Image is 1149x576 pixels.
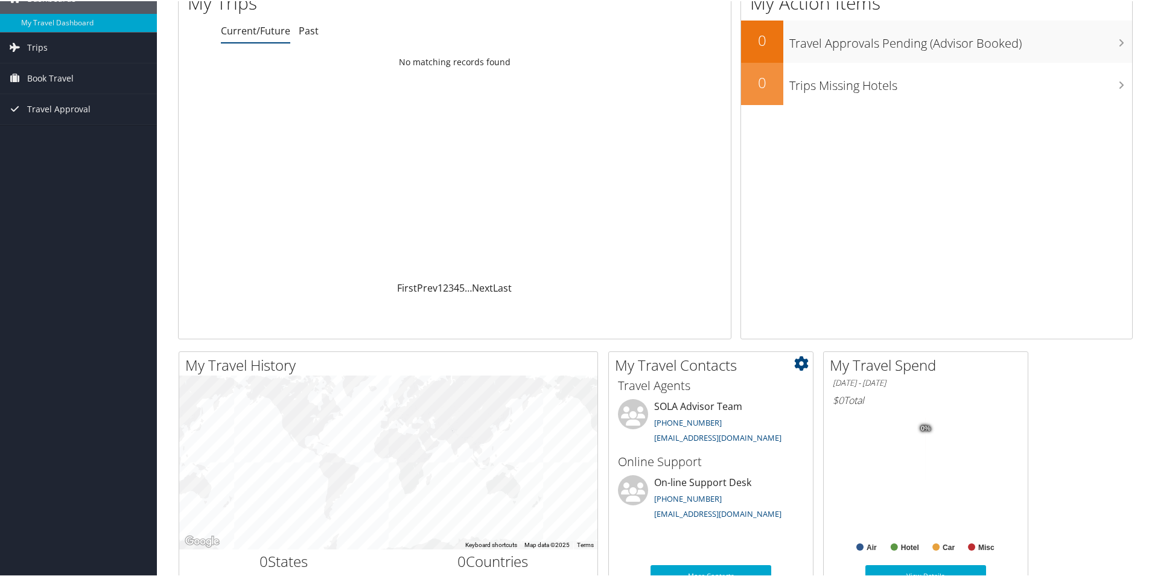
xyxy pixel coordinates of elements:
[618,452,804,469] h3: Online Support
[654,431,781,442] a: [EMAIL_ADDRESS][DOMAIN_NAME]
[741,71,783,92] h2: 0
[397,280,417,293] a: First
[448,280,454,293] a: 3
[833,376,1019,388] h6: [DATE] - [DATE]
[27,31,48,62] span: Trips
[417,280,438,293] a: Prev
[182,533,222,548] a: Open this area in Google Maps (opens a new window)
[830,354,1028,374] h2: My Travel Spend
[465,280,472,293] span: …
[612,398,810,447] li: SOLA Advisor Team
[612,474,810,523] li: On-line Support Desk
[179,50,731,72] td: No matching records found
[472,280,493,293] a: Next
[577,540,594,547] a: Terms (opens in new tab)
[438,280,443,293] a: 1
[978,542,995,551] text: Misc
[867,542,877,551] text: Air
[299,23,319,36] a: Past
[465,540,517,548] button: Keyboard shortcuts
[654,492,722,503] a: [PHONE_NUMBER]
[459,280,465,293] a: 5
[618,376,804,393] h3: Travel Agents
[654,416,722,427] a: [PHONE_NUMBER]
[833,392,844,406] span: $0
[615,354,813,374] h2: My Travel Contacts
[27,62,74,92] span: Book Travel
[182,533,222,548] img: Google
[443,280,448,293] a: 2
[789,28,1132,51] h3: Travel Approvals Pending (Advisor Booked)
[221,23,290,36] a: Current/Future
[901,542,919,551] text: Hotel
[741,19,1132,62] a: 0Travel Approvals Pending (Advisor Booked)
[921,424,931,431] tspan: 0%
[943,542,955,551] text: Car
[493,280,512,293] a: Last
[457,550,466,570] span: 0
[398,550,589,571] h2: Countries
[524,540,570,547] span: Map data ©2025
[741,62,1132,104] a: 0Trips Missing Hotels
[27,93,91,123] span: Travel Approval
[654,507,781,518] a: [EMAIL_ADDRESS][DOMAIN_NAME]
[741,29,783,50] h2: 0
[188,550,380,571] h2: States
[185,354,597,374] h2: My Travel History
[833,392,1019,406] h6: Total
[259,550,268,570] span: 0
[454,280,459,293] a: 4
[789,70,1132,93] h3: Trips Missing Hotels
